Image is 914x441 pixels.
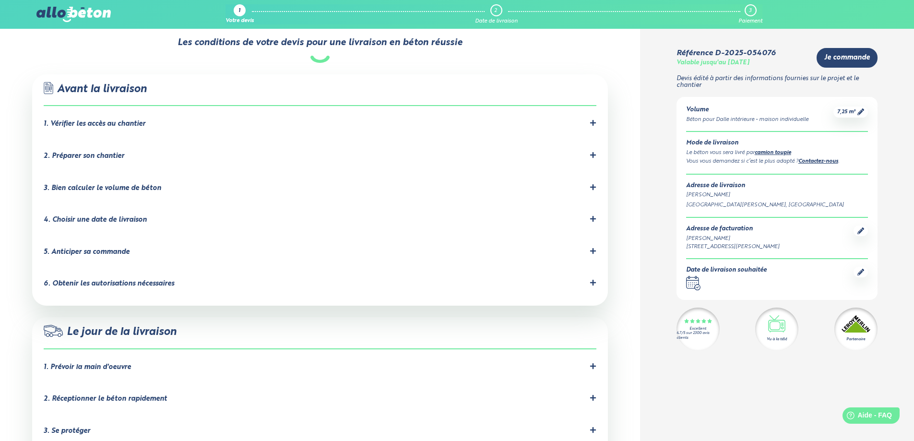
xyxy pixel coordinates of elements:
[494,8,497,14] div: 2
[798,159,838,164] a: Contactez-nous
[475,4,518,24] a: 2 Date de livraison
[44,427,90,435] div: 3. Se protéger
[44,325,596,349] div: Le jour de la livraison
[677,331,720,340] div: 4.7/5 sur 2300 avis clients
[689,327,706,331] div: Excellent
[686,107,808,114] div: Volume
[686,243,780,251] div: [STREET_ADDRESS][PERSON_NAME]
[749,8,751,14] div: 3
[238,8,240,14] div: 1
[686,116,808,124] div: Béton pour Dalle intérieure - maison individuelle
[44,395,167,403] div: 2. Réceptionner le béton rapidement
[44,248,130,256] div: 5. Anticiper sa commande
[686,157,868,166] div: Vous vous demandez si c’est le plus adapté ? .
[44,184,161,192] div: 3. Bien calculer le volume de béton
[677,49,775,58] div: Référence D-2025-054076
[677,75,878,89] p: Devis édité à partir des informations fournies sur le projet et le chantier
[686,182,868,190] div: Adresse de livraison
[36,7,110,22] img: allobéton
[755,150,791,155] a: camion toupie
[829,404,903,430] iframe: Help widget launcher
[846,336,865,342] div: Partenaire
[738,4,762,24] a: 3 Paiement
[824,54,870,62] span: Je commande
[686,226,780,233] div: Adresse de facturation
[44,325,63,337] img: truck.c7a9816ed8b9b1312949.png
[475,18,518,24] div: Date de livraison
[738,18,762,24] div: Paiement
[226,4,254,24] a: 1 Votre devis
[178,37,463,48] div: Les conditions de votre devis pour une livraison en béton réussie
[686,267,767,274] div: Date de livraison souhaitée
[686,140,868,147] div: Mode de livraison
[677,60,749,67] div: Valable jusqu'au [DATE]
[44,152,124,160] div: 2. Préparer son chantier
[686,201,868,209] div: [GEOGRAPHIC_DATA][PERSON_NAME], [GEOGRAPHIC_DATA]
[686,191,868,199] div: [PERSON_NAME]
[686,235,780,243] div: [PERSON_NAME]
[44,280,174,288] div: 6. Obtenir les autorisations nécessaires
[686,149,868,157] div: Le béton vous sera livré par
[817,48,878,68] a: Je commande
[767,336,787,342] div: Vu à la télé
[226,18,254,24] div: Votre devis
[44,120,145,128] div: 1. Vérifier les accès au chantier
[44,216,147,224] div: 4. Choisir une date de livraison
[44,82,596,107] div: Avant la livraison
[44,363,131,371] div: 1. Prévoir la main d'oeuvre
